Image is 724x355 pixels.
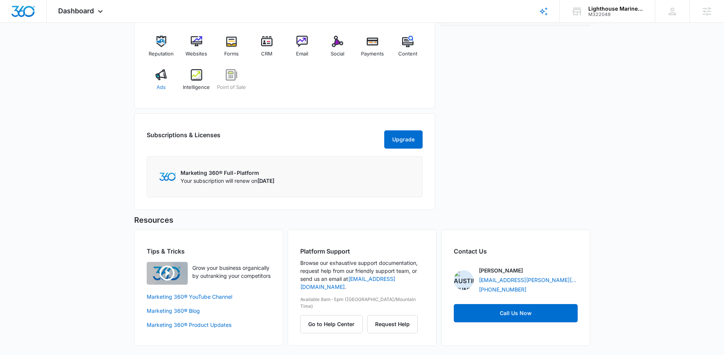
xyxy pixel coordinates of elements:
span: Ads [157,84,166,91]
a: Marketing 360® YouTube Channel [147,293,271,301]
a: CRM [252,36,282,63]
a: Social [323,36,352,63]
span: Social [331,50,344,58]
a: Marketing 360® Product Updates [147,321,271,329]
a: [EMAIL_ADDRESS][PERSON_NAME][DOMAIN_NAME] [479,276,578,284]
span: CRM [261,50,272,58]
span: Websites [185,50,207,58]
div: account id [588,12,644,17]
h5: Resources [134,214,590,226]
a: Intelligence [182,69,211,97]
a: Websites [182,36,211,63]
span: Dashboard [58,7,94,15]
button: Go to Help Center [300,315,363,333]
img: Quick Overview Video [147,262,188,285]
span: Payments [361,50,384,58]
a: Point of Sale [217,69,246,97]
button: Request Help [367,315,418,333]
h2: Tips & Tricks [147,247,271,256]
span: [DATE] [257,177,274,184]
p: Browse our exhaustive support documentation, request help from our friendly support team, or send... [300,259,424,291]
h2: Subscriptions & Licenses [147,130,220,146]
div: account name [588,6,644,12]
span: Reputation [149,50,174,58]
button: Upgrade [384,130,423,149]
h2: Platform Support [300,247,424,256]
a: Payments [358,36,387,63]
a: Reputation [147,36,176,63]
img: Marketing 360 Logo [159,173,176,181]
a: Call Us Now [454,304,578,322]
span: Forms [224,50,239,58]
h2: Contact Us [454,247,578,256]
a: Ads [147,69,176,97]
span: Email [296,50,308,58]
p: Available 8am-5pm ([GEOGRAPHIC_DATA]/Mountain Time) [300,296,424,310]
p: Marketing 360® Full-Platform [181,169,274,177]
p: [PERSON_NAME] [479,266,523,274]
p: Grow your business organically by outranking your competitors [192,264,271,280]
p: Your subscription will renew on [181,177,274,185]
a: Email [288,36,317,63]
span: Intelligence [183,84,210,91]
a: [PHONE_NUMBER] [479,285,526,293]
span: Content [398,50,417,58]
img: Austin Hunt [454,270,474,290]
a: Content [393,36,423,63]
a: Marketing 360® Blog [147,307,271,315]
a: Request Help [367,321,418,327]
span: Point of Sale [217,84,246,91]
a: Go to Help Center [300,321,367,327]
a: Forms [217,36,246,63]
